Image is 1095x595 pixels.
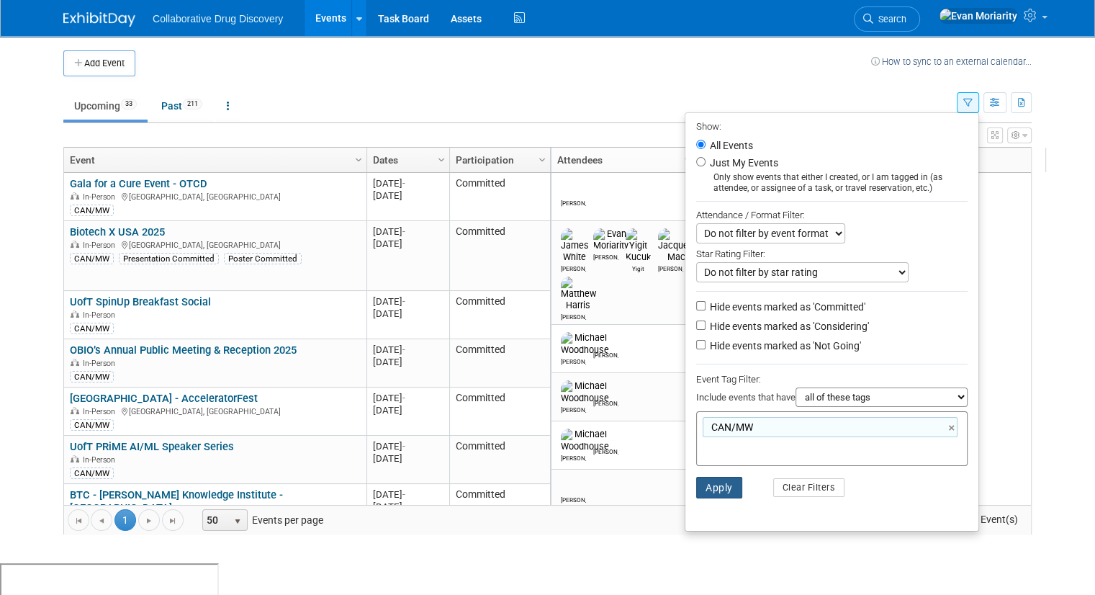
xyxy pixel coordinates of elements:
a: Past211 [150,92,213,120]
a: How to sync to an external calendar... [871,56,1032,67]
div: [DATE] [373,356,443,368]
a: OBIO’s Annual Public Meeting & Reception 2025 [70,344,297,357]
img: Evan Moriarity [939,8,1018,24]
img: Juan Gijzelaar [564,180,582,197]
a: BTC - [PERSON_NAME] Knowledge Institute - [GEOGRAPHIC_DATA] [70,488,283,515]
label: Just My Events [707,156,778,170]
span: Search [873,14,906,24]
span: - [402,226,405,237]
a: Go to the first page [68,509,89,531]
a: [GEOGRAPHIC_DATA] - AcceleratorFest [70,392,258,405]
span: 33 [121,99,137,109]
span: Collaborative Drug Discovery [153,13,283,24]
span: In-Person [83,407,120,416]
img: Juan Gijzelaar [597,380,614,398]
img: Yigit Kucuk [626,228,651,263]
img: Michael Woodhouse [561,429,609,452]
td: Committed [449,484,550,546]
td: Committed [449,436,550,484]
div: [DATE] [373,452,443,465]
td: Committed [449,339,550,388]
div: [DATE] [373,392,443,404]
a: Participation [456,148,541,172]
img: Evan Moriarity [593,228,628,251]
img: Michael Woodhouse [561,380,609,403]
div: CAN/MW [70,205,114,216]
td: Committed [449,388,550,436]
span: In-Person [83,359,120,368]
span: In-Person [83,192,120,202]
span: 1 [114,509,136,531]
div: Matthew Harris [561,311,586,321]
a: Search [854,6,920,32]
div: [DATE] [373,295,443,308]
a: UofT PRiME AI/ML Speaker Series [70,440,234,453]
span: 50 [203,510,227,530]
img: Juan Gijzelaar [564,477,582,494]
img: In-Person Event [71,359,79,366]
div: Juan Gijzelaar [593,398,618,407]
div: CAN/MW [70,419,114,431]
span: Column Settings [682,154,693,166]
div: [DATE] [373,404,443,416]
span: In-Person [83,241,120,250]
div: [DATE] [373,488,443,501]
img: In-Person Event [71,310,79,318]
a: Upcoming33 [63,92,148,120]
div: Yigit Kucuk [626,263,651,272]
a: Column Settings [434,148,450,169]
span: - [402,489,405,500]
div: [GEOGRAPHIC_DATA], [GEOGRAPHIC_DATA] [70,405,360,417]
span: select [232,516,243,527]
img: In-Person Event [71,407,79,414]
div: [DATE] [373,440,443,452]
a: Column Settings [680,148,696,169]
span: Go to the first page [73,515,84,527]
img: In-Person Event [71,455,79,462]
span: - [402,344,405,355]
span: Events per page [184,509,338,531]
div: CAN/MW [70,323,114,334]
span: - [402,178,405,189]
div: Michael Woodhouse [561,356,586,365]
a: Attendees [557,148,686,172]
div: Michael Woodhouse [561,404,586,413]
img: In-Person Event [71,192,79,200]
span: 211 [183,99,202,109]
a: × [948,420,957,437]
div: Presentation Committed [119,253,219,264]
div: [DATE] [373,225,443,238]
a: Column Settings [351,148,367,169]
span: - [402,296,405,307]
span: In-Person [83,310,120,320]
div: CAN/MW [70,467,114,479]
div: [DATE] [373,177,443,189]
button: Clear Filters [773,478,845,497]
a: Event [70,148,357,172]
div: [GEOGRAPHIC_DATA], [GEOGRAPHIC_DATA] [70,190,360,202]
img: Juan Gijzelaar [597,332,614,349]
div: Include events that have [696,388,968,411]
div: Only show events that either I created, or I am tagged in (as attendee, or assignee of a task, or... [696,172,968,194]
span: Go to the previous page [96,515,107,527]
a: Biotech X USA 2025 [70,225,165,238]
img: Matthew Harris [561,277,596,311]
span: Go to the last page [167,515,179,527]
a: Go to the previous page [91,509,112,531]
div: [DATE] [373,238,443,250]
img: ExhibitDay [63,12,135,27]
button: Add Event [63,50,135,76]
div: [DATE] [373,308,443,320]
span: Column Settings [436,154,447,166]
div: [DATE] [373,501,443,513]
div: CAN/MW [70,253,114,264]
div: Juan Gijzelaar [561,197,586,207]
span: Go to the next page [143,515,155,527]
span: - [402,441,405,452]
span: Column Settings [353,154,364,166]
img: In-Person Event [71,241,79,248]
div: [GEOGRAPHIC_DATA], [GEOGRAPHIC_DATA] [70,238,360,251]
label: All Events [707,140,753,151]
span: Column Settings [536,154,548,166]
a: UofT SpinUp Breakfast Social [70,295,211,308]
